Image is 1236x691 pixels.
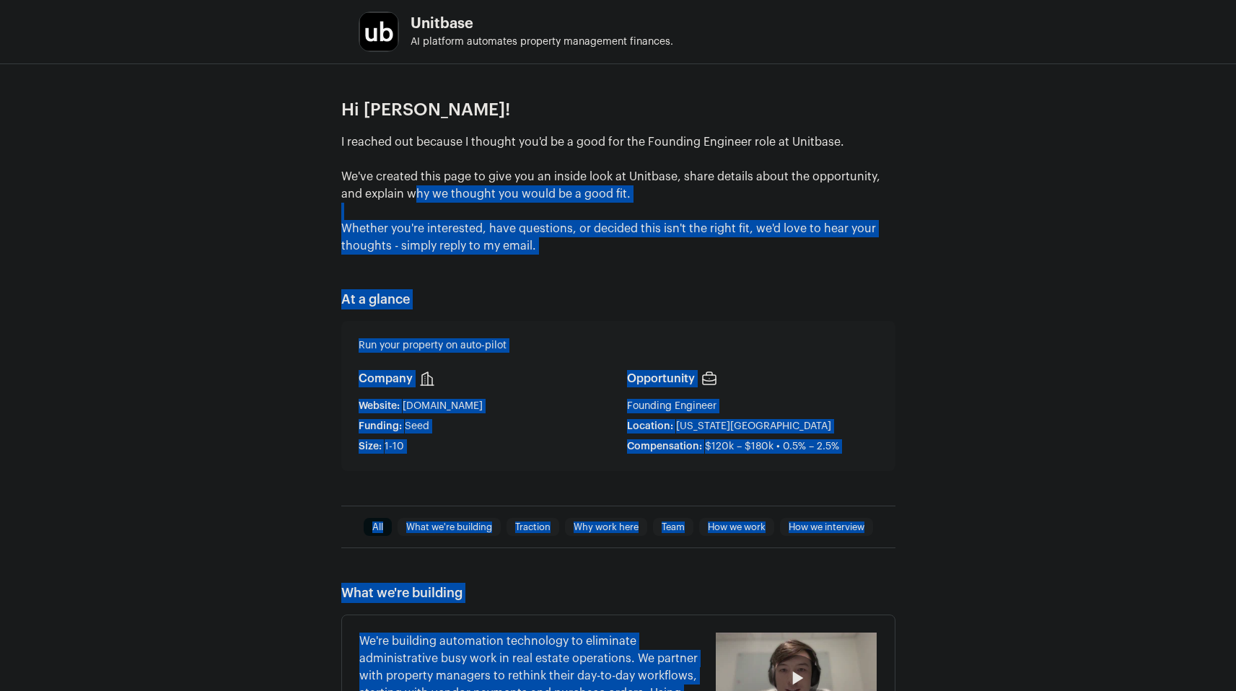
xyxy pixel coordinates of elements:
p: Size: [359,439,382,454]
p: Run your property on auto-pilot [359,338,878,353]
p: 1-10 [385,439,404,454]
h2: What we're building [341,583,895,603]
a: All [364,519,392,536]
a: Traction [507,519,559,536]
p: Opportunity [627,370,695,387]
h1: Unitbase [411,17,673,31]
img: 180d8d1040b0dd663c9337dc679c1304ca7ec8217767d6a0a724e31ff9c1dc78.jpg [359,12,398,51]
span: AI platform automates property management finances. [411,37,673,47]
p: $120k – $180k • 0.5% – 2.5% [705,439,839,454]
p: I reached out because I thought you'd be a good for the Founding Engineer role at Unitbase. We've... [341,133,895,255]
a: What we're building [398,519,501,536]
a: Why work here [565,519,647,536]
a: [DOMAIN_NAME] [403,399,483,413]
p: Company [359,370,413,387]
p: Hi [PERSON_NAME]! [341,99,895,122]
h2: At a glance [341,289,895,309]
p: Seed [405,419,429,433]
p: Funding: [359,419,402,433]
a: Team [653,519,693,536]
p: Website: [359,399,400,413]
p: Location: [627,419,673,433]
a: Founding Engineer [627,401,716,411]
a: How we interview [780,519,873,536]
p: [US_STATE][GEOGRAPHIC_DATA] [676,419,831,433]
p: Compensation: [627,439,702,454]
a: How we work [699,519,774,536]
